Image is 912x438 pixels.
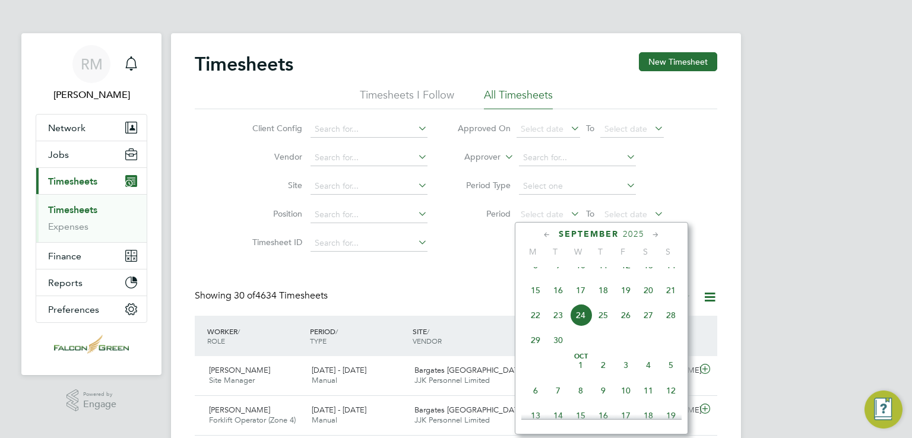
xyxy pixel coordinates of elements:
span: JJK Personnel Limited [414,415,490,425]
span: Forklift Operator (Zone 4) [209,415,296,425]
img: falcongreen-logo-retina.png [54,335,129,354]
span: 24 [569,304,592,326]
input: Search for... [311,178,427,195]
span: S [657,246,679,257]
span: / [335,326,338,336]
span: 4 [637,354,660,376]
span: 15 [524,279,547,301]
a: Timesheets [48,204,97,215]
button: Reports [36,269,147,296]
span: TYPE [310,336,327,345]
span: T [589,246,612,257]
button: Finance [36,243,147,269]
span: M [521,246,544,257]
span: 11 [637,379,660,402]
button: Timesheets [36,168,147,194]
span: W [566,246,589,257]
span: To [582,206,598,221]
div: SITE [410,320,512,351]
button: Preferences [36,296,147,322]
div: Timesheets [36,194,147,242]
nav: Main navigation [21,33,161,375]
span: Select date [604,209,647,220]
button: New Timesheet [639,52,717,71]
span: 20 [637,279,660,301]
input: Search for... [519,150,636,166]
span: 19 [660,404,682,427]
span: 23 [547,304,569,326]
a: Go to home page [36,335,147,354]
span: 15 [569,404,592,427]
div: £900.00 [512,401,574,420]
input: Search for... [311,150,427,166]
span: Manual [312,375,337,385]
span: 28 [660,304,682,326]
span: 17 [569,279,592,301]
input: Search for... [311,207,427,223]
span: ROLE [207,336,225,345]
span: 12 [660,379,682,402]
span: 6 [524,379,547,402]
span: 26 [615,304,637,326]
span: 27 [637,304,660,326]
span: 9 [592,379,615,402]
span: Timesheets [48,176,97,187]
span: Bargates [GEOGRAPHIC_DATA] (… [414,405,537,415]
span: 16 [547,279,569,301]
span: 3 [615,354,637,376]
span: / [427,326,429,336]
span: JJK Personnel Limited [414,375,490,385]
span: Select date [604,123,647,134]
span: Preferences [48,304,99,315]
span: To [582,120,598,136]
span: 10 [615,379,637,402]
input: Search for... [311,121,427,138]
input: Search for... [311,235,427,252]
label: Approved [614,291,691,303]
span: Jobs [48,149,69,160]
span: Site Manager [209,375,255,385]
span: 18 [637,404,660,427]
span: [PERSON_NAME] [209,405,270,415]
span: [PERSON_NAME] [209,365,270,375]
span: RM [81,56,103,72]
label: Approved On [457,123,511,134]
span: Select date [521,123,563,134]
span: 16 [592,404,615,427]
div: Showing [195,290,330,302]
li: All Timesheets [484,88,553,109]
span: Reports [48,277,83,288]
span: / [237,326,240,336]
span: 17 [615,404,637,427]
span: 2 [592,354,615,376]
span: [DATE] - [DATE] [312,405,366,415]
label: Timesheet ID [249,237,302,247]
span: 22 [524,304,547,326]
span: 29 [524,329,547,351]
label: Period [457,208,511,219]
span: 25 [592,304,615,326]
li: Timesheets I Follow [360,88,454,109]
label: Period Type [457,180,511,191]
span: Manual [312,415,337,425]
input: Select one [519,178,636,195]
span: 7 [547,379,569,402]
span: 5 [660,354,682,376]
span: S [634,246,657,257]
h2: Timesheets [195,52,293,76]
div: £1,800.00 [512,361,574,380]
span: Powered by [83,389,116,399]
div: PERIOD [307,320,410,351]
span: Finance [48,250,81,262]
button: Network [36,115,147,141]
span: F [612,246,634,257]
span: Engage [83,399,116,410]
span: [DATE] - [DATE] [312,365,366,375]
span: Network [48,122,85,134]
span: Select date [521,209,563,220]
span: Bargates [GEOGRAPHIC_DATA] (… [414,365,537,375]
span: 30 [547,329,569,351]
span: 2025 [623,229,644,239]
label: Site [249,180,302,191]
span: T [544,246,566,257]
